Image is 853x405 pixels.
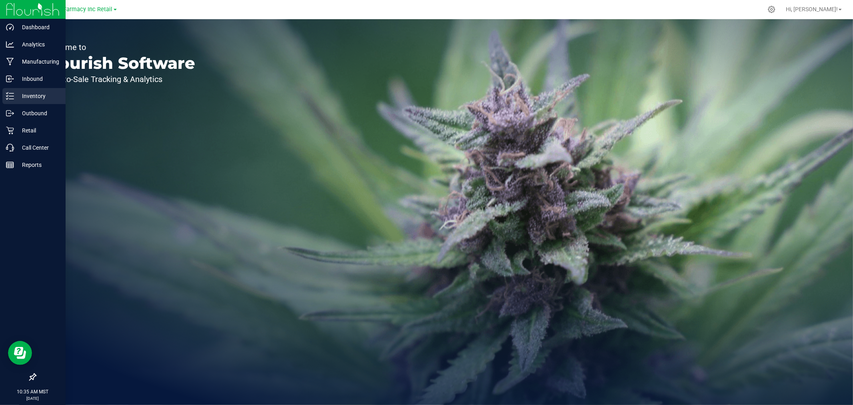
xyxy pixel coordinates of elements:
[4,395,62,401] p: [DATE]
[6,126,14,134] inline-svg: Retail
[6,40,14,48] inline-svg: Analytics
[786,6,838,12] span: Hi, [PERSON_NAME]!
[8,341,32,365] iframe: Resource center
[6,58,14,66] inline-svg: Manufacturing
[6,109,14,117] inline-svg: Outbound
[14,108,62,118] p: Outbound
[767,6,777,13] div: Manage settings
[14,143,62,152] p: Call Center
[14,22,62,32] p: Dashboard
[6,144,14,152] inline-svg: Call Center
[6,75,14,83] inline-svg: Inbound
[43,43,195,51] p: Welcome to
[14,57,62,66] p: Manufacturing
[6,23,14,31] inline-svg: Dashboard
[14,74,62,84] p: Inbound
[14,160,62,170] p: Reports
[47,6,113,13] span: Globe Farmacy Inc Retail
[6,161,14,169] inline-svg: Reports
[43,55,195,71] p: Flourish Software
[14,126,62,135] p: Retail
[14,91,62,101] p: Inventory
[43,75,195,83] p: Seed-to-Sale Tracking & Analytics
[4,388,62,395] p: 10:35 AM MST
[6,92,14,100] inline-svg: Inventory
[14,40,62,49] p: Analytics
